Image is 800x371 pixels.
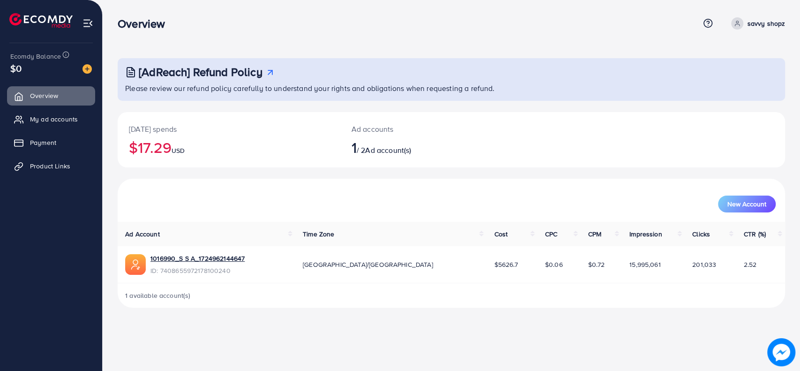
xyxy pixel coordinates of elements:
span: $0 [10,61,22,75]
a: Payment [7,133,95,152]
img: menu [82,18,93,29]
span: Ecomdy Balance [10,52,61,61]
img: ic-ads-acc.e4c84228.svg [125,254,146,275]
p: [DATE] spends [129,123,329,135]
span: ID: 7408655972178100240 [150,266,245,275]
span: CPM [588,229,601,239]
p: Ad accounts [351,123,496,135]
span: Ad account(s) [365,145,411,155]
a: savvy shopz [727,17,785,30]
span: 15,995,061 [629,260,661,269]
span: 1 available account(s) [125,291,191,300]
span: CTR (%) [744,229,766,239]
span: 2.52 [744,260,757,269]
h3: [AdReach] Refund Policy [139,65,262,79]
span: CPC [545,229,557,239]
a: 1016990_S S A_1724962144647 [150,254,245,263]
span: $0.06 [545,260,563,269]
img: image [82,64,92,74]
span: USD [172,146,185,155]
img: image [769,340,794,365]
span: [GEOGRAPHIC_DATA]/[GEOGRAPHIC_DATA] [303,260,433,269]
span: 201,033 [692,260,716,269]
button: New Account [718,196,776,212]
span: 1 [351,136,357,158]
h3: Overview [118,17,172,30]
span: Time Zone [303,229,334,239]
span: Ad Account [125,229,160,239]
span: Overview [30,91,58,100]
h2: / 2 [351,138,496,156]
p: Please review our refund policy carefully to understand your rights and obligations when requesti... [125,83,779,94]
span: New Account [727,201,766,207]
span: Clicks [692,229,710,239]
h2: $17.29 [129,138,329,156]
span: My ad accounts [30,114,78,124]
span: Payment [30,138,56,147]
img: logo [9,13,73,28]
span: Impression [629,229,662,239]
span: $0.72 [588,260,605,269]
a: Product Links [7,157,95,175]
a: Overview [7,86,95,105]
span: Product Links [30,161,70,171]
span: $5626.7 [494,260,517,269]
p: savvy shopz [747,18,785,29]
a: My ad accounts [7,110,95,129]
span: Cost [494,229,508,239]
